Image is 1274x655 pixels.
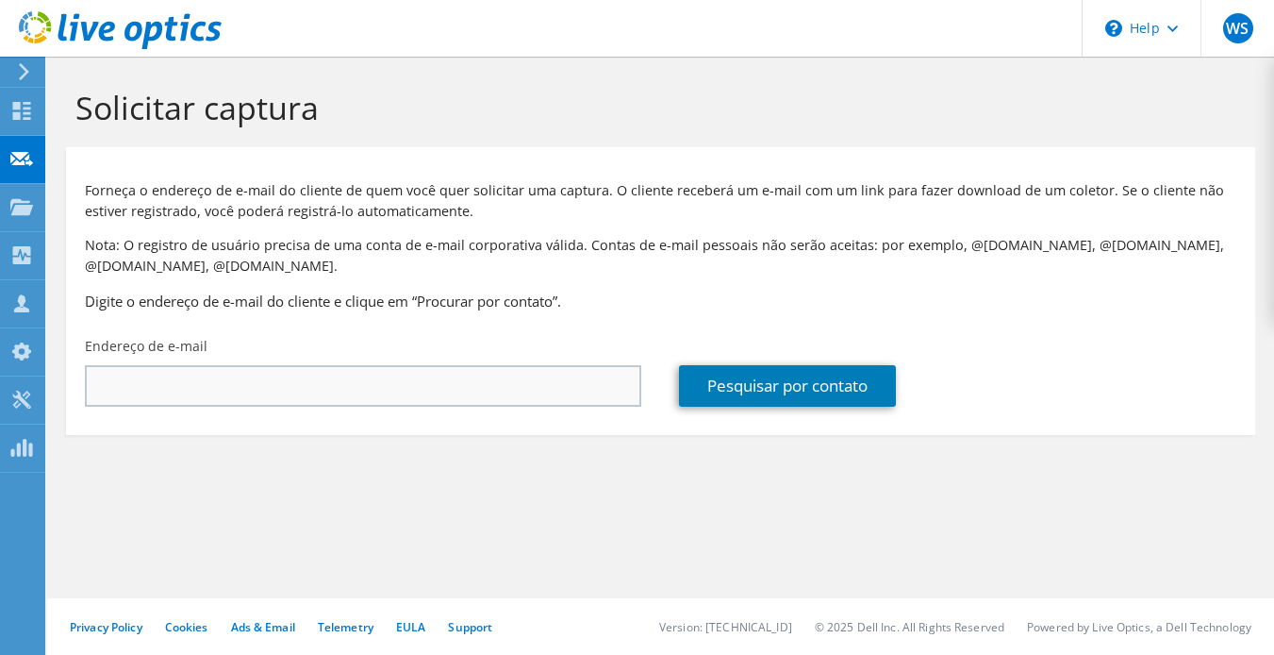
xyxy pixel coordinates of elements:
[75,88,1236,127] h1: Solicitar captura
[70,619,142,635] a: Privacy Policy
[815,619,1004,635] li: © 2025 Dell Inc. All Rights Reserved
[1223,13,1253,43] span: WS
[659,619,792,635] li: Version: [TECHNICAL_ID]
[1027,619,1251,635] li: Powered by Live Optics, a Dell Technology
[85,337,207,356] label: Endereço de e-mail
[679,365,896,407] a: Pesquisar por contato
[85,180,1236,222] p: Forneça o endereço de e-mail do cliente de quem você quer solicitar uma captura. O cliente recebe...
[85,235,1236,277] p: Nota: O registro de usuário precisa de uma conta de e-mail corporativa válida. Contas de e-mail p...
[165,619,208,635] a: Cookies
[318,619,373,635] a: Telemetry
[85,291,1236,311] h3: Digite o endereço de e-mail do cliente e clique em “Procurar por contato”.
[231,619,295,635] a: Ads & Email
[448,619,492,635] a: Support
[396,619,425,635] a: EULA
[1105,20,1122,37] svg: \n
